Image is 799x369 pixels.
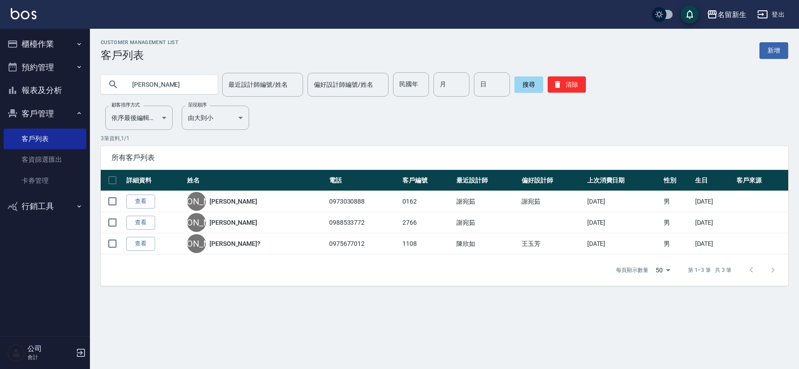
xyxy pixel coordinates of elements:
[693,233,734,254] td: [DATE]
[514,76,543,93] button: 搜尋
[187,234,206,253] div: [PERSON_NAME]
[661,212,692,233] td: 男
[688,266,732,274] p: 第 1–3 筆 共 3 筆
[4,195,86,218] button: 行銷工具
[454,233,519,254] td: 陳欣如
[112,153,777,162] span: 所有客戶列表
[187,213,206,232] div: [PERSON_NAME]
[4,79,86,102] button: 報表及分析
[519,191,585,212] td: 謝宛茹
[126,237,155,251] a: 查看
[454,212,519,233] td: 謝宛茹
[585,191,662,212] td: [DATE]
[185,170,327,191] th: 姓名
[759,42,788,59] a: 新增
[126,195,155,209] a: 查看
[101,134,788,142] p: 3 筆資料, 1 / 1
[454,191,519,212] td: 謝宛茹
[182,106,249,130] div: 由大到小
[548,76,586,93] button: 清除
[585,170,662,191] th: 上次消費日期
[112,102,140,108] label: 顧客排序方式
[4,32,86,56] button: 櫃檯作業
[4,102,86,125] button: 客戶管理
[327,170,400,191] th: 電話
[681,5,699,23] button: save
[7,344,25,362] img: Person
[126,72,210,97] input: 搜尋關鍵字
[519,233,585,254] td: 王玉芳
[400,212,454,233] td: 2766
[327,212,400,233] td: 0988533772
[454,170,519,191] th: 最近設計師
[661,191,692,212] td: 男
[585,233,662,254] td: [DATE]
[693,191,734,212] td: [DATE]
[519,170,585,191] th: 偏好設計師
[126,216,155,230] a: 查看
[400,191,454,212] td: 0162
[210,239,260,248] a: [PERSON_NAME]?
[652,258,674,282] div: 50
[4,149,86,170] a: 客資篩選匯出
[616,266,648,274] p: 每頁顯示數量
[400,170,454,191] th: 客戶編號
[693,170,734,191] th: 生日
[4,56,86,79] button: 預約管理
[693,212,734,233] td: [DATE]
[101,49,179,62] h3: 客戶列表
[400,233,454,254] td: 1108
[101,40,179,45] h2: Customer Management List
[703,5,750,24] button: 名留新生
[27,344,73,353] h5: 公司
[754,6,788,23] button: 登出
[210,218,257,227] a: [PERSON_NAME]
[4,170,86,191] a: 卡券管理
[124,170,185,191] th: 詳細資料
[210,197,257,206] a: [PERSON_NAME]
[27,353,73,361] p: 會計
[585,212,662,233] td: [DATE]
[734,170,788,191] th: 客戶來源
[188,102,207,108] label: 呈現順序
[661,233,692,254] td: 男
[661,170,692,191] th: 性別
[187,192,206,211] div: [PERSON_NAME]
[105,106,173,130] div: 依序最後編輯時間
[718,9,746,20] div: 名留新生
[327,233,400,254] td: 0975677012
[4,129,86,149] a: 客戶列表
[327,191,400,212] td: 0973030888
[11,8,36,19] img: Logo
